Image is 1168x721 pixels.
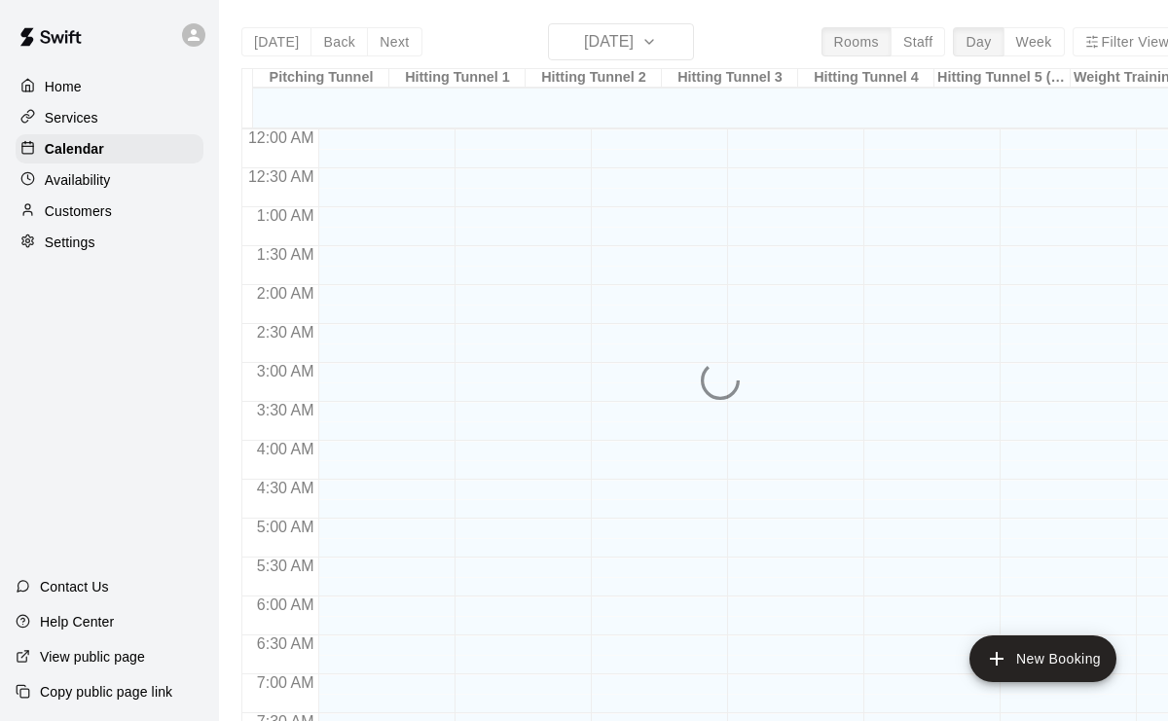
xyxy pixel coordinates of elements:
p: Customers [45,201,112,221]
span: 5:00 AM [252,519,319,535]
p: Copy public page link [40,682,172,702]
div: Hitting Tunnel 1 [389,69,526,88]
span: 12:00 AM [243,129,319,146]
span: 7:00 AM [252,674,319,691]
button: add [969,635,1116,682]
p: View public page [40,647,145,667]
a: Customers [16,197,203,226]
span: 2:00 AM [252,285,319,302]
a: Settings [16,228,203,257]
a: Services [16,103,203,132]
span: 2:30 AM [252,324,319,341]
p: Home [45,77,82,96]
p: Services [45,108,98,127]
span: 4:00 AM [252,441,319,457]
a: Calendar [16,134,203,163]
a: Availability [16,165,203,195]
p: Settings [45,233,95,252]
p: Help Center [40,612,114,631]
span: 5:30 AM [252,558,319,574]
div: Hitting Tunnel 2 [526,69,662,88]
p: Contact Us [40,577,109,596]
span: 4:30 AM [252,480,319,496]
p: Calendar [45,139,104,159]
span: 6:30 AM [252,635,319,652]
span: 1:30 AM [252,246,319,263]
div: Hitting Tunnel 5 (Hit Trax) [934,69,1071,88]
div: Pitching Tunnel [253,69,389,88]
span: 3:30 AM [252,402,319,418]
span: 12:30 AM [243,168,319,185]
span: 6:00 AM [252,596,319,613]
span: 3:00 AM [252,363,319,379]
div: Hitting Tunnel 4 [798,69,934,88]
span: 1:00 AM [252,207,319,224]
div: Hitting Tunnel 3 [662,69,798,88]
a: Home [16,72,203,101]
p: Availability [45,170,111,190]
